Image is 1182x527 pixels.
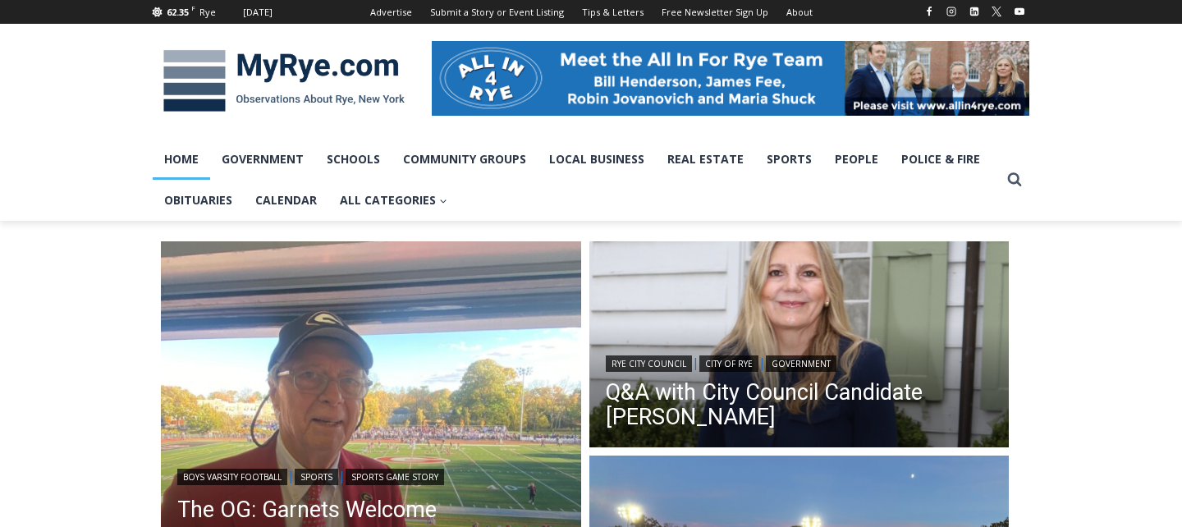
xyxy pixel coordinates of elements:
a: Read More Q&A with City Council Candidate Maria Tufvesson Shuck [589,241,1010,451]
a: Sports [755,139,823,180]
div: | | [177,465,565,485]
a: Sports [295,469,338,485]
a: Linkedin [964,2,984,21]
span: F [191,3,195,12]
nav: Primary Navigation [153,139,1000,222]
a: Instagram [941,2,961,21]
img: All in for Rye [432,41,1029,115]
a: Community Groups [392,139,538,180]
div: Rye [199,5,216,20]
a: Boys Varsity Football [177,469,287,485]
a: YouTube [1010,2,1029,21]
div: [DATE] [243,5,273,20]
div: | | [606,352,993,372]
a: Obituaries [153,180,244,221]
a: Real Estate [656,139,755,180]
a: Home [153,139,210,180]
a: Rye City Council [606,355,692,372]
a: Schools [315,139,392,180]
img: (PHOTO: City council candidate Maria Tufvesson Shuck.) [589,241,1010,451]
img: MyRye.com [153,39,415,124]
a: Facebook [919,2,939,21]
a: Sports Game Story [346,469,444,485]
a: Calendar [244,180,328,221]
span: 62.35 [167,6,189,18]
a: Government [210,139,315,180]
a: City of Rye [699,355,758,372]
a: Government [766,355,836,372]
a: Q&A with City Council Candidate [PERSON_NAME] [606,380,993,429]
a: X [987,2,1006,21]
a: All Categories [328,180,459,221]
span: All Categories [340,191,447,209]
button: View Search Form [1000,165,1029,195]
a: People [823,139,890,180]
a: Local Business [538,139,656,180]
a: Police & Fire [890,139,992,180]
